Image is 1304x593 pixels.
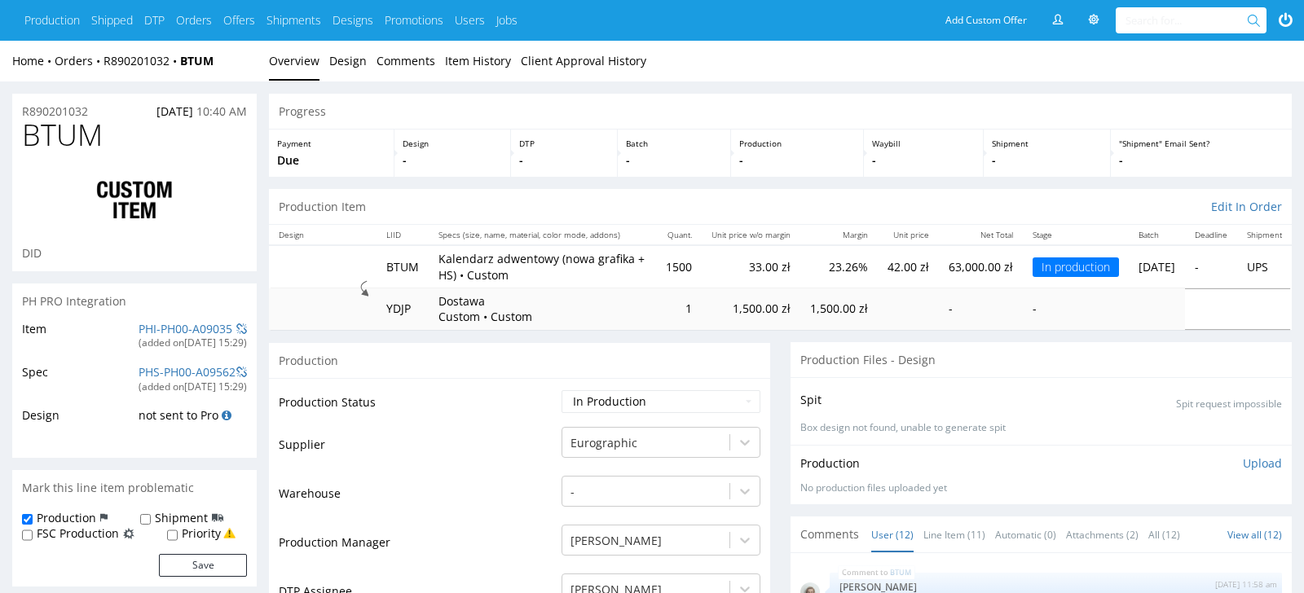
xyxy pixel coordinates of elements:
[1176,398,1282,411] p: Spit request impossible
[739,152,856,169] p: -
[24,12,80,29] a: Production
[1237,245,1292,288] td: UPS
[739,138,856,149] p: Production
[269,342,770,379] div: Production
[69,168,200,233] img: ico-item-custom-a8f9c3db6a5631ce2f509e228e8b95abde266dc4376634de7b166047de09ff05.png
[22,119,103,152] span: BTUM
[656,245,702,288] td: 1500
[277,138,385,149] p: Payment
[159,554,247,577] button: Save
[1237,225,1292,245] th: Shipment
[791,342,1292,378] div: Production Files - Design
[182,525,221,542] label: Priority
[626,138,722,149] p: Batch
[1119,152,1284,169] p: -
[1023,288,1129,330] td: -
[279,199,366,215] p: Production Item
[878,225,939,245] th: Unit price
[333,12,373,29] a: Designs
[438,293,561,325] p: Dostawa Custom • Custom
[878,245,939,288] td: 42.00 zł
[800,455,860,472] p: Production
[176,12,212,29] a: Orders
[1185,225,1237,245] th: Deadline
[196,103,247,119] span: 10:40 AM
[12,470,257,506] div: Mark this line item problematic
[222,407,231,423] a: Search for BTUM design in PH Pro
[702,288,800,330] td: 1,500.00 zł
[55,53,104,68] a: Orders
[519,152,609,169] p: -
[800,526,859,542] span: Comments
[429,225,656,245] th: Specs (size, name, material, color mode, addons)
[22,103,88,120] a: R890201032
[1227,528,1282,542] a: View all (12)
[1129,245,1185,288] td: [DATE]
[496,12,518,29] a: Jobs
[1033,257,1119,277] div: In production
[377,245,429,288] td: BTUM
[223,527,236,539] img: yellow_warning_triangle.png
[37,510,96,526] label: Production
[279,523,557,572] td: Production Manager
[37,525,119,542] label: FSC Production
[1119,138,1284,149] p: "Shipment" Email Sent?
[12,53,55,68] a: Home
[134,406,247,436] td: not sent to Pro
[521,41,646,81] a: Client Approval History
[269,41,319,81] a: Overview
[236,364,247,380] a: Unlink from PH Pro
[91,12,133,29] a: Shipped
[212,510,223,526] img: icon-shipping-flag.svg
[22,245,42,261] span: DID
[1023,225,1129,245] th: Stage
[1148,517,1180,552] a: All (12)
[22,406,134,436] td: Design
[939,225,1023,245] th: Net Total
[1185,245,1237,288] td: -
[279,474,557,523] td: Warehouse
[269,225,377,245] th: Design
[702,225,800,245] th: Unit price w/o margin
[656,288,702,330] td: 1
[872,138,975,149] p: Waybill
[1129,225,1185,245] th: Batch
[872,152,975,169] p: -
[992,152,1103,169] p: -
[277,152,385,169] p: Due
[123,525,134,542] img: icon-fsc-production-flag.svg
[236,321,247,337] a: Unlink from PH Pro
[156,103,193,119] span: [DATE]
[800,245,878,288] td: 23.26%
[656,225,702,245] th: Quant.
[626,152,722,169] p: -
[12,283,257,319] div: PH PRO Integration
[1211,199,1282,215] a: Edit In Order
[800,421,1282,435] p: Box design not found, unable to generate spit
[144,12,165,29] a: DTP
[279,389,557,425] td: Production Status
[377,41,435,81] a: Comments
[1126,7,1250,33] input: Search for...
[800,481,1282,495] div: No production files uploaded yet
[702,245,800,288] td: 33.00 zł
[139,336,247,350] div: (added on [DATE] 15:29 )
[269,94,1292,130] div: Progress
[223,12,255,29] a: Offers
[800,392,822,408] p: Spit
[22,362,134,406] td: Spec
[871,517,914,552] a: User (12)
[839,581,1272,593] p: [PERSON_NAME]
[438,251,646,283] p: Kalendarz adwentowy (nowa grafika + HS) • Custom
[279,425,557,474] td: Supplier
[403,152,503,169] p: -
[939,245,1023,288] td: 63,000.00 zł
[939,288,1023,330] td: -
[180,53,214,68] a: BTUM
[377,288,429,330] td: YDJP
[100,510,108,526] img: icon-production-flag.svg
[992,138,1103,149] p: Shipment
[385,12,443,29] a: Promotions
[1066,517,1139,552] a: Attachments (2)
